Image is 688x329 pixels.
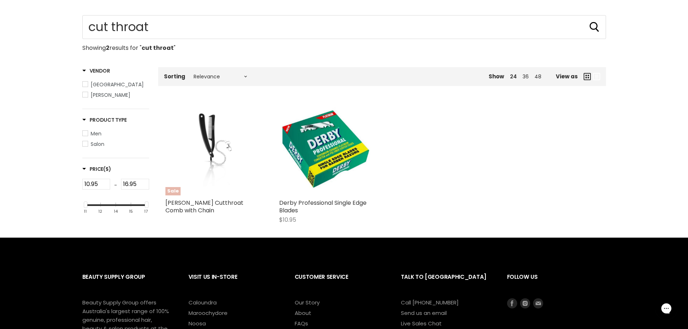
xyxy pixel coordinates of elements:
[84,209,87,214] div: 11
[103,165,111,173] span: ($)
[82,81,149,88] a: Derby
[652,295,681,322] iframe: Gorgias live chat messenger
[82,91,149,99] a: Wahl
[401,309,447,317] a: Send us an email
[507,268,606,298] h2: Follow us
[489,73,504,80] span: Show
[165,103,258,195] a: Wahl Cutthroat Comb with ChainSale
[401,268,493,298] h2: Talk to [GEOGRAPHIC_DATA]
[279,103,371,195] img: Derby Professional Single Edge Blades
[91,140,104,148] span: Salon
[82,165,111,173] h3: Price($)
[82,15,606,39] form: Product
[110,179,121,192] div: -
[165,187,181,195] span: Sale
[295,268,386,298] h2: Customer Service
[401,320,442,327] a: Live Sales Chat
[82,179,111,190] input: Min Price
[589,21,600,33] button: Search
[129,209,133,214] div: 15
[106,44,109,52] strong: 2
[279,199,367,215] a: Derby Professional Single Edge Blades
[181,103,242,195] img: Wahl Cutthroat Comb with Chain
[189,320,206,327] a: Noosa
[91,130,101,137] span: Men
[535,73,541,80] a: 48
[142,44,174,52] strong: cut throat
[144,209,148,214] div: 17
[510,73,517,80] a: 24
[556,73,578,79] span: View as
[82,45,606,51] p: Showing results for " "
[121,179,149,190] input: Max Price
[114,209,118,214] div: 14
[189,309,228,317] a: Maroochydore
[82,130,149,138] a: Men
[82,165,111,173] span: Price
[82,15,606,39] input: Search
[295,309,311,317] a: About
[82,268,174,298] h2: Beauty Supply Group
[189,268,280,298] h2: Visit Us In-Store
[401,299,459,306] a: Call [PHONE_NUMBER]
[98,209,102,214] div: 12
[279,216,296,224] span: $10.95
[82,116,127,124] h3: Product Type
[295,299,320,306] a: Our Story
[82,67,110,74] h3: Vendor
[82,140,149,148] a: Salon
[165,199,243,215] a: [PERSON_NAME] Cutthroat Comb with Chain
[91,81,144,88] span: [GEOGRAPHIC_DATA]
[91,91,130,99] span: [PERSON_NAME]
[523,73,529,80] a: 36
[295,320,308,327] a: FAQs
[164,73,185,79] label: Sorting
[189,299,217,306] a: Caloundra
